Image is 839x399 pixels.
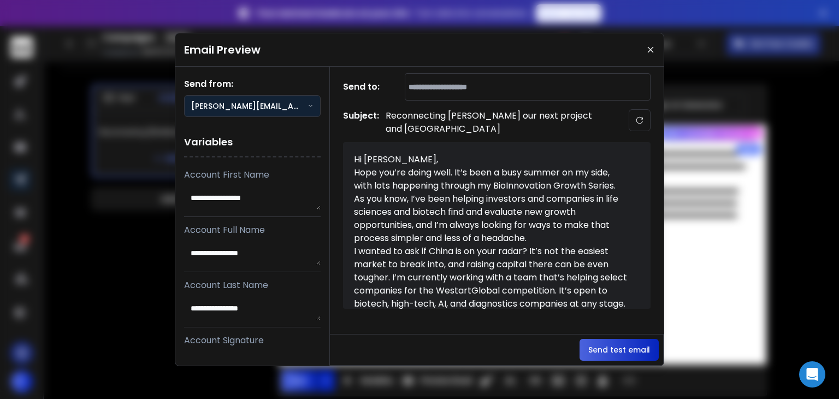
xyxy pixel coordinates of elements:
[184,168,321,181] p: Account First Name
[184,279,321,292] p: Account Last Name
[386,109,604,136] p: Reconnecting [PERSON_NAME] our next project and [GEOGRAPHIC_DATA]
[343,80,387,93] h1: Send to:
[184,224,321,237] p: Account Full Name
[343,109,379,136] h1: Subject:
[184,334,321,347] p: Account Signature
[184,128,321,157] h1: Variables
[799,361,825,388] div: Open Intercom Messenger
[580,339,659,361] button: Send test email
[184,78,321,91] h1: Send from:
[354,245,627,389] div: I wanted to ask if China is on your radar? It’s not the easiest market to break into, and raising...
[191,101,308,112] p: [PERSON_NAME][EMAIL_ADDRESS][DOMAIN_NAME]
[354,153,627,166] div: Hi [PERSON_NAME],
[354,166,627,245] div: Hope you’re doing well. It’s been a busy summer on my side, with lots happening through my BioInn...
[184,42,261,57] h1: Email Preview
